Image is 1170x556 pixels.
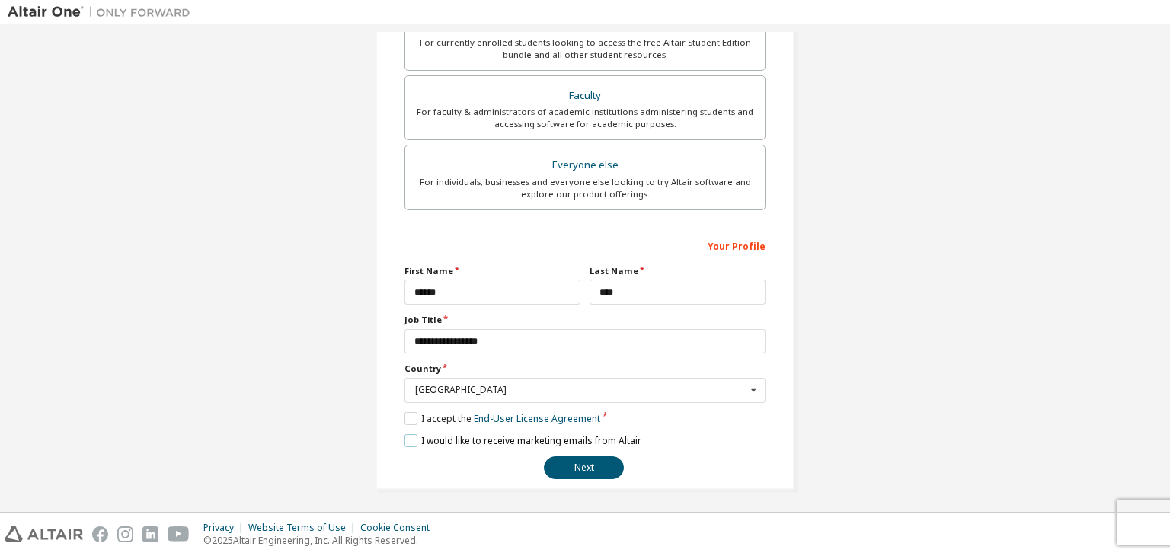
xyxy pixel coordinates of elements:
div: Website Terms of Use [248,522,360,534]
div: Everyone else [414,155,756,176]
p: © 2025 Altair Engineering, Inc. All Rights Reserved. [203,534,439,547]
img: altair_logo.svg [5,526,83,542]
label: Last Name [590,265,766,277]
a: End-User License Agreement [474,412,600,425]
div: Cookie Consent [360,522,439,534]
label: I would like to receive marketing emails from Altair [404,434,641,447]
div: For individuals, businesses and everyone else looking to try Altair software and explore our prod... [414,176,756,200]
img: Altair One [8,5,198,20]
div: Your Profile [404,233,766,257]
img: instagram.svg [117,526,133,542]
label: I accept the [404,412,600,425]
div: For faculty & administrators of academic institutions administering students and accessing softwa... [414,106,756,130]
div: [GEOGRAPHIC_DATA] [415,385,746,395]
div: Faculty [414,85,756,107]
img: linkedin.svg [142,526,158,542]
img: youtube.svg [168,526,190,542]
label: Country [404,363,766,375]
img: facebook.svg [92,526,108,542]
label: Job Title [404,314,766,326]
div: For currently enrolled students looking to access the free Altair Student Edition bundle and all ... [414,37,756,61]
div: Privacy [203,522,248,534]
button: Next [544,456,624,479]
label: First Name [404,265,580,277]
